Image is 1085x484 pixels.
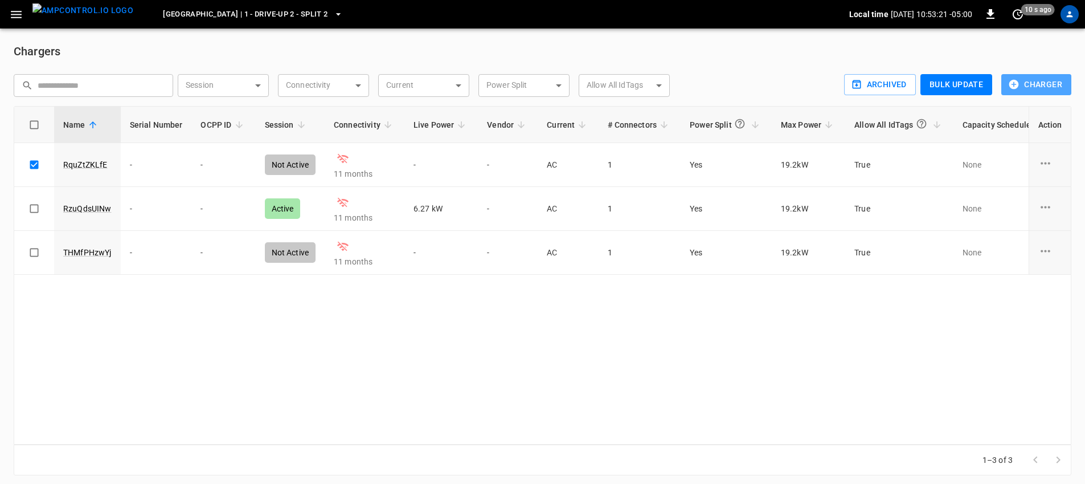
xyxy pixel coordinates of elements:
span: [GEOGRAPHIC_DATA] | 1 - Drive-Up 2 - Split 2 [163,8,327,21]
td: - [478,187,538,231]
a: THMfPHzwYj [63,247,112,258]
td: True [845,231,953,275]
h6: Chargers [14,42,1071,60]
span: OCPP ID [200,118,246,132]
td: AC [538,187,599,231]
td: - [191,231,255,275]
p: None [963,247,1035,258]
span: Session [265,118,309,132]
p: 11 months [334,168,395,180]
div: Not Active [265,242,316,263]
td: True [845,187,953,231]
p: [DATE] 10:53:21 -05:00 [891,9,972,20]
td: 1 [599,187,681,231]
button: Archived [844,74,916,95]
p: None [963,203,1035,214]
span: 10 s ago [1021,4,1055,15]
td: - [478,231,538,275]
a: RzuQdsUINw [63,203,112,214]
button: set refresh interval [1009,5,1027,23]
td: Yes [681,187,772,231]
span: Allow All IdTags [854,113,944,136]
th: Serial Number [121,107,192,143]
p: 11 months [334,212,395,223]
button: [GEOGRAPHIC_DATA] | 1 - Drive-Up 2 - Split 2 [158,3,347,26]
th: Capacity Schedules [953,107,1045,143]
span: Power Split [690,113,763,136]
div: Active [265,198,301,219]
div: charge point options [1038,200,1062,217]
p: None [963,159,1035,170]
p: 1–3 of 3 [982,454,1013,466]
td: - [404,143,478,187]
td: AC [538,143,599,187]
td: True [845,143,953,187]
td: - [121,187,192,231]
p: 11 months [334,256,395,267]
td: - [121,231,192,275]
span: Max Power [781,118,836,132]
a: RquZtZKLfE [63,159,108,170]
span: Current [547,118,589,132]
span: Name [63,118,100,132]
div: charge point options [1038,244,1062,261]
td: - [478,143,538,187]
td: 19.2 kW [772,231,845,275]
div: Not Active [265,154,316,175]
td: - [191,187,255,231]
td: Yes [681,231,772,275]
span: Live Power [413,118,469,132]
span: # Connectors [608,118,672,132]
td: 1 [599,231,681,275]
div: profile-icon [1061,5,1079,23]
span: Connectivity [334,118,395,132]
div: charge point options [1038,156,1062,173]
p: Local time [849,9,889,20]
td: 19.2 kW [772,187,845,231]
td: 1 [599,143,681,187]
td: - [191,143,255,187]
button: Bulk update [920,74,992,95]
td: - [404,231,478,275]
th: Action [1028,107,1071,143]
span: Vendor [487,118,529,132]
td: 6.27 kW [404,187,478,231]
td: 19.2 kW [772,143,845,187]
td: AC [538,231,599,275]
button: Charger [1001,74,1071,95]
img: ampcontrol.io logo [32,3,133,18]
td: - [121,143,192,187]
td: Yes [681,143,772,187]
